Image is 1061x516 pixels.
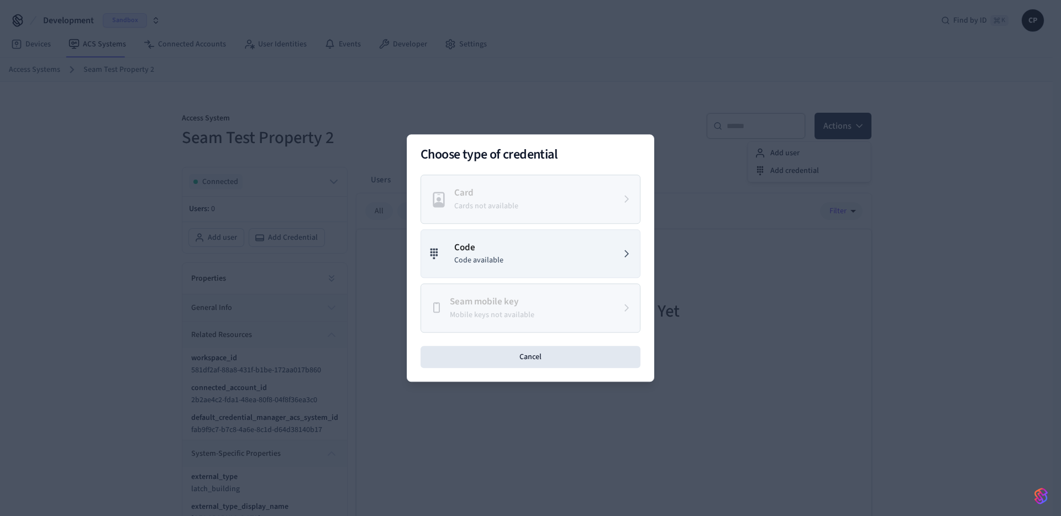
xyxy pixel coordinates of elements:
[454,255,503,266] p: Code available
[421,346,640,368] button: Cancel
[454,201,518,212] p: Cards not available
[454,186,518,201] p: Card
[421,229,640,278] button: CodeCode available
[421,148,640,161] h2: Choose type of credential
[1034,487,1048,505] img: SeamLogoGradient.69752ec5.svg
[450,309,534,321] p: Mobile keys not available
[454,241,503,255] p: Code
[421,283,640,333] button: Seam mobile keyMobile keys not available
[421,175,640,224] button: CardCards not available
[450,295,534,309] p: Seam mobile key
